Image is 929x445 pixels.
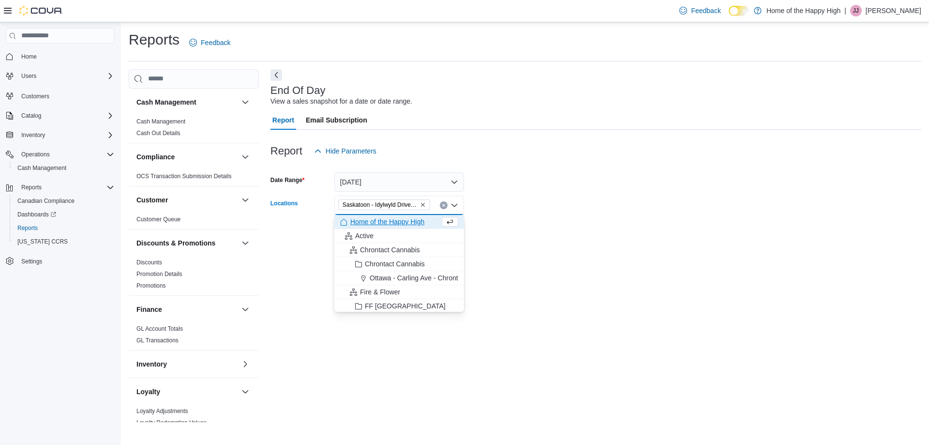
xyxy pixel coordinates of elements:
[270,145,302,157] h3: Report
[129,405,259,432] div: Loyalty
[185,33,234,52] a: Feedback
[240,304,251,315] button: Finance
[334,285,464,299] button: Fire & Flower
[136,172,232,180] span: OCS Transaction Submission Details
[17,255,114,267] span: Settings
[21,184,42,191] span: Reports
[17,110,45,122] button: Catalog
[306,110,367,130] span: Email Subscription
[360,245,420,255] span: Chrontact Cannabis
[2,181,118,194] button: Reports
[17,224,38,232] span: Reports
[450,201,458,209] button: Close list of options
[10,208,118,221] a: Dashboards
[6,46,114,293] nav: Complex example
[10,194,118,208] button: Canadian Compliance
[129,170,259,186] div: Compliance
[420,202,426,208] button: Remove Saskatoon - Idylwyld Drive - Fire & Flower from selection in this group
[136,325,183,332] a: GL Account Totals
[272,110,294,130] span: Report
[136,195,168,205] h3: Customer
[334,299,464,313] button: FF [GEOGRAPHIC_DATA]
[14,162,70,174] a: Cash Management
[19,6,63,15] img: Cova
[136,271,182,277] a: Promotion Details
[240,358,251,370] button: Inventory
[355,231,374,241] span: Active
[17,70,114,82] span: Users
[136,129,180,137] span: Cash Out Details
[240,151,251,163] button: Compliance
[136,337,179,344] span: GL Transactions
[136,337,179,344] a: GL Transactions
[129,323,259,350] div: Finance
[136,215,180,223] span: Customer Queue
[17,129,49,141] button: Inventory
[14,222,42,234] a: Reports
[136,238,215,248] h3: Discounts & Promotions
[136,270,182,278] span: Promotion Details
[850,5,862,16] div: James Jamieson
[270,176,305,184] label: Date Range
[17,91,53,102] a: Customers
[350,217,424,227] span: Home of the Happy High
[17,211,56,218] span: Dashboards
[2,128,118,142] button: Inventory
[240,96,251,108] button: Cash Management
[129,214,259,229] div: Customer
[17,110,114,122] span: Catalog
[136,259,162,266] a: Discounts
[844,5,846,16] p: |
[129,30,180,49] h1: Reports
[14,195,78,207] a: Canadian Compliance
[2,49,118,63] button: Home
[136,387,160,397] h3: Loyalty
[10,161,118,175] button: Cash Management
[17,149,114,160] span: Operations
[2,109,118,123] button: Catalog
[136,238,238,248] button: Discounts & Promotions
[334,215,464,229] button: Home of the Happy High
[21,131,45,139] span: Inventory
[334,271,464,285] button: Ottawa - Carling Ave - Chrontact Cannabis
[17,51,41,62] a: Home
[136,97,196,107] h3: Cash Management
[14,209,114,220] span: Dashboards
[334,257,464,271] button: Chrontact Cannabis
[310,141,380,161] button: Hide Parameters
[729,6,749,16] input: Dark Mode
[14,236,114,247] span: Washington CCRS
[370,273,497,283] span: Ottawa - Carling Ave - Chrontact Cannabis
[691,6,720,15] span: Feedback
[240,237,251,249] button: Discounts & Promotions
[17,90,114,102] span: Customers
[136,97,238,107] button: Cash Management
[17,50,114,62] span: Home
[136,305,162,314] h3: Finance
[365,259,425,269] span: Chrontact Cannabis
[14,236,72,247] a: [US_STATE] CCRS
[440,201,448,209] button: Clear input
[10,235,118,248] button: [US_STATE] CCRS
[240,194,251,206] button: Customer
[240,386,251,398] button: Loyalty
[17,197,75,205] span: Canadian Compliance
[14,209,60,220] a: Dashboards
[334,172,464,192] button: [DATE]
[326,146,376,156] span: Hide Parameters
[343,200,418,210] span: Saskatoon - Idylwyld Drive - Fire & Flower
[136,282,166,289] a: Promotions
[866,5,921,16] p: [PERSON_NAME]
[338,199,430,210] span: Saskatoon - Idylwyld Drive - Fire & Flower
[129,257,259,295] div: Discounts & Promotions
[766,5,840,16] p: Home of the Happy High
[2,254,118,268] button: Settings
[334,229,464,243] button: Active
[136,195,238,205] button: Customer
[2,148,118,161] button: Operations
[136,407,188,415] span: Loyalty Adjustments
[17,149,54,160] button: Operations
[17,164,66,172] span: Cash Management
[136,419,207,426] a: Loyalty Redemption Values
